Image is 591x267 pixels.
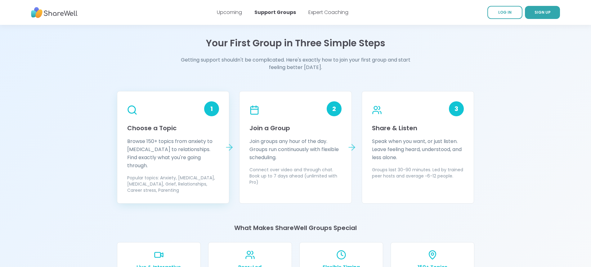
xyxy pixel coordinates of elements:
p: Connect over video and through chat. Book up to 7 days ahead (unlimited with Pro) [249,167,342,185]
div: 3 [449,101,464,116]
h3: Your First Group in Three Simple Steps [117,38,474,49]
a: LOG IN [487,6,522,19]
div: 1 [204,101,219,116]
p: Join groups any hour of the day. Groups run continuously with flexible scheduling. [249,137,342,162]
p: Groups last 30-90 minutes. Led by trained peer hosts and average ~6-12 people. [372,167,464,179]
span: LOG IN [498,10,512,15]
p: Browse 150+ topics from anxiety to [MEDICAL_DATA] to relationships. Find exactly what you're goin... [127,137,219,170]
a: SIGN UP [525,6,560,19]
a: Support Groups [254,9,296,16]
img: ShareWell Nav Logo [31,4,78,21]
p: Popular topics: Anxiety, [MEDICAL_DATA], [MEDICAL_DATA], Grief, Relationships, Career stress, Par... [127,175,219,193]
h4: Getting support shouldn't be complicated. Here's exactly how to join your first group and start f... [177,56,415,71]
span: SIGN UP [535,10,551,15]
p: Speak when you want, or just listen. Leave feeling heard, understood, and less alone. [372,137,464,162]
div: 2 [327,101,342,116]
a: Upcoming [217,9,242,16]
a: Expert Coaching [308,9,348,16]
h4: What Makes ShareWell Groups Special [117,223,474,232]
h3: Join a Group [249,124,342,132]
h3: Share & Listen [372,124,464,132]
h3: Choose a Topic [127,124,219,132]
